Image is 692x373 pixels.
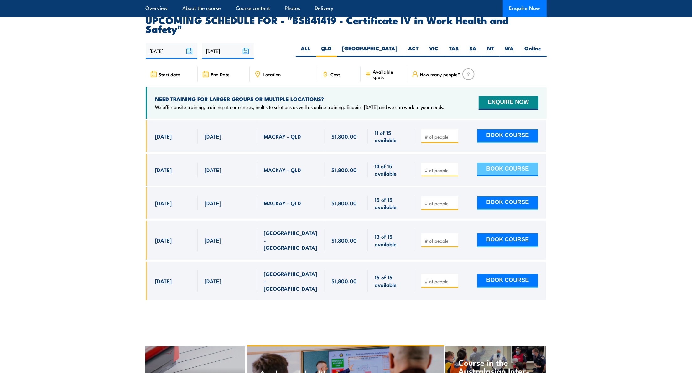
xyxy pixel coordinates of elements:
[464,45,482,57] label: SA
[155,166,172,173] span: [DATE]
[477,233,538,247] button: BOOK COURSE
[264,199,301,207] span: MACKAY - QLD
[444,45,464,57] label: TAS
[375,196,408,211] span: 15 of 15 available
[155,95,445,102] h4: NEED TRAINING FOR LARGER GROUPS OR MULTIPLE LOCATIONS?
[425,167,456,173] input: # of people
[263,72,281,77] span: Location
[264,229,318,251] span: [GEOGRAPHIC_DATA] - [GEOGRAPHIC_DATA]
[477,129,538,143] button: BOOK COURSE
[477,196,538,210] button: BOOK COURSE
[155,133,172,140] span: [DATE]
[264,270,318,292] span: [GEOGRAPHIC_DATA] - [GEOGRAPHIC_DATA]
[211,72,230,77] span: End Date
[425,134,456,140] input: # of people
[330,72,340,77] span: Cost
[500,45,519,57] label: WA
[155,277,172,284] span: [DATE]
[424,45,444,57] label: VIC
[332,199,357,207] span: $1,800.00
[205,166,221,173] span: [DATE]
[155,199,172,207] span: [DATE]
[332,237,357,244] span: $1,800.00
[146,43,197,59] input: From date
[264,166,301,173] span: MACKAY - QLD
[425,278,456,284] input: # of people
[337,45,403,57] label: [GEOGRAPHIC_DATA]
[316,45,337,57] label: QLD
[479,96,538,110] button: ENQUIRE NOW
[155,104,445,110] p: We offer onsite training, training at our centres, multisite solutions as well as online training...
[373,69,403,79] span: Available spots
[332,133,357,140] span: $1,800.00
[202,43,254,59] input: To date
[425,200,456,207] input: # of people
[375,162,408,177] span: 14 of 15 available
[155,237,172,244] span: [DATE]
[205,277,221,284] span: [DATE]
[264,133,301,140] span: MACKAY - QLD
[146,15,547,33] h2: UPCOMING SCHEDULE FOR - "BSB41419 - Certificate IV in Work Health and Safety"
[420,72,460,77] span: How many people?
[477,274,538,288] button: BOOK COURSE
[205,237,221,244] span: [DATE]
[205,199,221,207] span: [DATE]
[205,133,221,140] span: [DATE]
[375,233,408,248] span: 13 of 15 available
[332,166,357,173] span: $1,800.00
[403,45,424,57] label: ACT
[477,163,538,176] button: BOOK COURSE
[375,273,408,288] span: 15 of 15 available
[332,277,357,284] span: $1,800.00
[375,129,408,144] span: 11 of 15 available
[159,72,180,77] span: Start date
[296,45,316,57] label: ALL
[519,45,547,57] label: Online
[482,45,500,57] label: NT
[425,238,456,244] input: # of people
